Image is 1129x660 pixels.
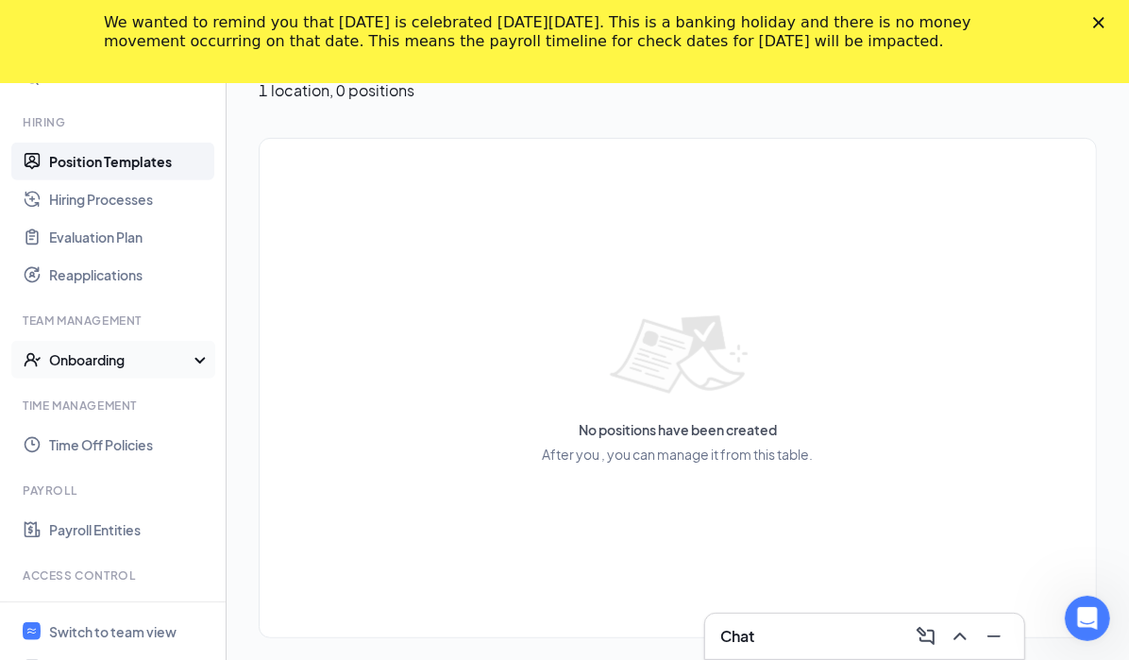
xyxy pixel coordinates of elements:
[49,596,211,634] a: Users
[49,350,194,369] div: Onboarding
[23,313,207,329] div: Team Management
[915,625,937,648] svg: ComposeMessage
[720,626,754,647] h3: Chat
[983,625,1005,648] svg: Minimize
[911,621,941,652] button: ComposeMessage
[1065,596,1110,641] iframe: Intercom live chat
[23,114,207,130] div: Hiring
[49,218,211,256] a: Evaluation Plan
[23,567,207,584] div: Access control
[23,482,207,499] div: Payroll
[49,622,177,641] div: Switch to team view
[23,350,42,369] svg: UserCheck
[945,621,975,652] button: ChevronUp
[49,426,211,464] a: Time Off Policies
[49,256,211,294] a: Reapplications
[49,180,211,218] a: Hiring Processes
[543,446,814,463] span: After you , you can manage it from this table.
[949,625,971,648] svg: ChevronUp
[979,621,1009,652] button: Minimize
[579,421,777,438] span: No positions have been created
[49,511,211,549] a: Payroll Entities
[259,81,414,100] span: 1 location , 0 positions
[49,143,211,180] a: Position Templates
[104,13,995,51] div: We wanted to remind you that [DATE] is celebrated [DATE][DATE]. This is a banking holiday and the...
[25,625,38,637] svg: WorkstreamLogo
[586,293,770,419] img: empty list
[1093,17,1112,28] div: Close
[23,398,207,414] div: Time Management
